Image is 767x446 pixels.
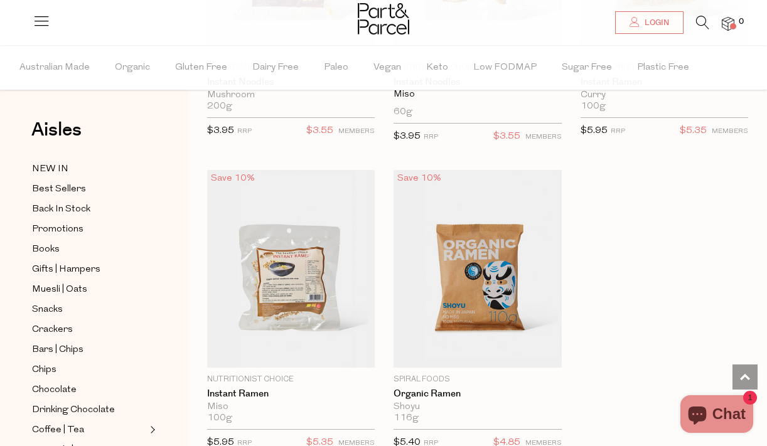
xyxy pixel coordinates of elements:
[424,134,438,141] small: RRP
[32,181,146,197] a: Best Sellers
[32,382,146,398] a: Chocolate
[207,90,375,101] div: Mushroom
[115,46,150,90] span: Organic
[32,402,146,418] a: Drinking Chocolate
[207,126,234,135] span: $3.95
[394,401,561,413] div: Shoyu
[473,46,537,90] span: Low FODMAP
[641,18,669,28] span: Login
[31,116,82,144] span: Aisles
[394,413,419,424] span: 116g
[207,374,375,385] p: Nutritionist Choice
[615,11,684,34] a: Login
[32,383,77,398] span: Chocolate
[175,46,227,90] span: Gluten Free
[32,202,90,217] span: Back In Stock
[32,262,100,277] span: Gifts | Hampers
[394,90,415,99] span: Miso
[237,128,252,135] small: RRP
[207,170,259,187] div: Save 10%
[680,123,707,139] span: $5.35
[32,282,146,297] a: Muesli | Oats
[32,322,73,337] span: Crackers
[394,374,561,385] p: Spiral Foods
[32,242,60,257] span: Books
[32,302,63,317] span: Snacks
[581,101,606,112] span: 100g
[32,242,146,257] a: Books
[722,17,734,30] a: 0
[207,388,375,400] a: Instant Ramen
[31,120,82,152] a: Aisles
[581,126,608,135] span: $5.95
[426,46,448,90] span: Keto
[324,46,348,90] span: Paleo
[562,46,612,90] span: Sugar Free
[394,388,561,400] a: Organic Ramen
[32,282,87,297] span: Muesli | Oats
[493,129,520,145] span: $3.55
[32,322,146,337] a: Crackers
[32,302,146,317] a: Snacks
[32,423,84,438] span: Coffee | Tea
[358,3,409,35] img: Part&Parcel
[394,170,445,187] div: Save 10%
[32,342,146,358] a: Bars | Chips
[207,401,375,413] div: Miso
[207,101,232,112] span: 200g
[32,342,83,358] span: Bars | Chips
[525,134,562,141] small: MEMBERS
[19,46,90,90] span: Australian Made
[32,162,68,177] span: NEW IN
[373,46,401,90] span: Vegan
[306,123,333,139] span: $3.55
[32,422,146,438] a: Coffee | Tea
[32,363,56,378] span: Chips
[32,222,83,237] span: Promotions
[611,128,625,135] small: RRP
[677,395,757,436] inbox-online-store-chat: Shopify online store chat
[32,182,86,197] span: Best Sellers
[252,46,299,90] span: Dairy Free
[207,413,232,424] span: 100g
[581,90,748,101] div: Curry
[32,362,146,378] a: Chips
[32,403,115,418] span: Drinking Chocolate
[207,170,375,368] img: Instant Ramen
[32,262,146,277] a: Gifts | Hampers
[736,16,747,28] span: 0
[394,132,421,141] span: $3.95
[147,422,156,437] button: Expand/Collapse Coffee | Tea
[32,221,146,237] a: Promotions
[338,128,375,135] small: MEMBERS
[394,107,412,118] span: 60g
[712,128,748,135] small: MEMBERS
[32,161,146,177] a: NEW IN
[394,170,561,368] img: Organic Ramen
[32,201,146,217] a: Back In Stock
[637,46,689,90] span: Plastic Free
